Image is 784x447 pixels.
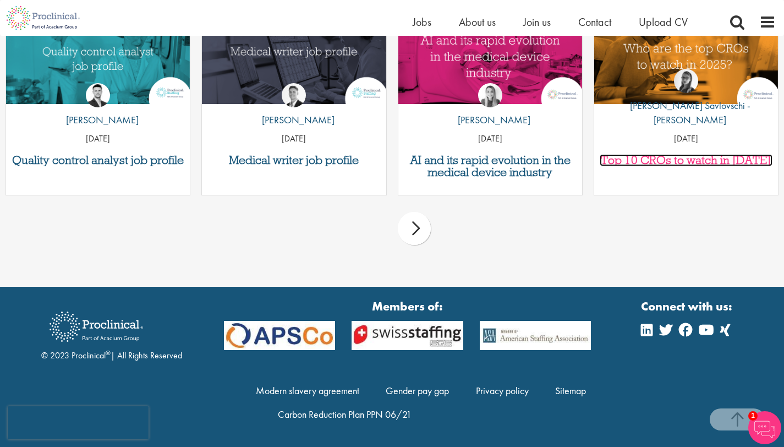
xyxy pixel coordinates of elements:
span: 1 [748,411,758,421]
a: Quality control analyst job profile [12,154,184,166]
img: Medical writer job profile [202,9,386,105]
a: Contact [578,15,611,29]
a: Carbon Reduction Plan PPN 06/21 [278,408,412,421]
div: © 2023 Proclinical | All Rights Reserved [41,303,182,362]
a: Medical writer job profile [207,154,380,166]
a: Joshua Godden [PERSON_NAME] [58,83,139,133]
p: [PERSON_NAME] Savlovschi - [PERSON_NAME] [594,99,778,127]
a: Theodora Savlovschi - Wicks [PERSON_NAME] Savlovschi - [PERSON_NAME] [594,69,778,132]
strong: Members of: [224,298,591,315]
img: Theodora Savlovschi - Wicks [674,69,698,93]
p: [PERSON_NAME] [58,113,139,127]
a: Modern slavery agreement [256,384,359,397]
img: APSCo [343,321,471,351]
div: next [398,212,431,245]
img: George Watson [282,83,306,107]
img: quality control analyst job profile [6,9,190,105]
a: Jobs [413,15,431,29]
a: AI and its rapid evolution in the medical device industry [404,154,577,178]
sup: ® [106,348,111,357]
a: Gender pay gap [386,384,449,397]
img: Hannah Burke [478,83,502,107]
img: AI and Its Impact on the Medical Device Industry | Proclinical [398,9,582,105]
a: Privacy policy [476,384,529,397]
p: [DATE] [594,133,778,145]
a: George Watson [PERSON_NAME] [254,83,335,133]
p: [DATE] [6,133,190,145]
a: Upload CV [639,15,688,29]
a: Sitemap [555,384,586,397]
a: Hannah Burke [PERSON_NAME] [449,83,530,133]
p: [DATE] [398,133,582,145]
p: [PERSON_NAME] [449,113,530,127]
img: Joshua Godden [86,83,110,107]
a: Link to a post [202,9,386,106]
p: [DATE] [202,133,386,145]
a: Link to a post [6,9,190,106]
a: Top 10 CROs to watch in [DATE] [600,154,772,166]
a: Join us [523,15,551,29]
img: Proclinical Recruitment [41,304,151,350]
strong: Connect with us: [641,298,734,315]
p: [PERSON_NAME] [254,113,335,127]
img: APSCo [216,321,343,351]
img: APSCo [472,321,599,351]
a: About us [459,15,496,29]
a: Link to a post [398,9,582,106]
img: Chatbot [748,411,781,444]
iframe: reCAPTCHA [8,406,149,439]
